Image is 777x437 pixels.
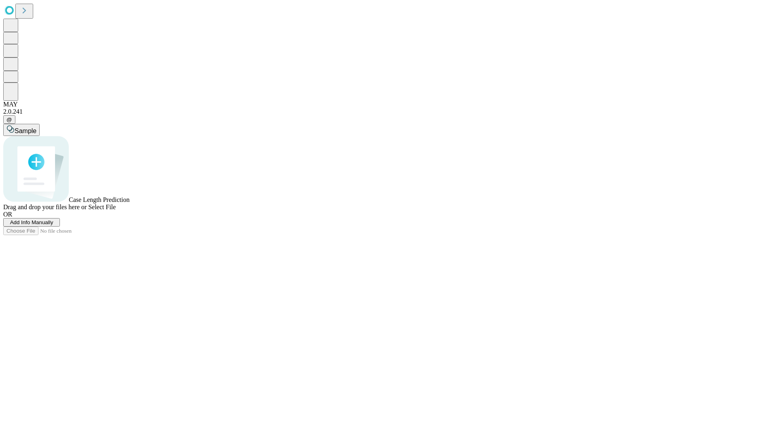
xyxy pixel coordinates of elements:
span: Add Info Manually [10,219,53,225]
span: Sample [15,127,36,134]
button: @ [3,115,15,124]
span: Drag and drop your files here or [3,204,87,210]
button: Add Info Manually [3,218,60,227]
span: Case Length Prediction [69,196,129,203]
button: Sample [3,124,40,136]
div: 2.0.241 [3,108,774,115]
span: OR [3,211,12,218]
span: @ [6,117,12,123]
div: MAY [3,101,774,108]
span: Select File [88,204,116,210]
